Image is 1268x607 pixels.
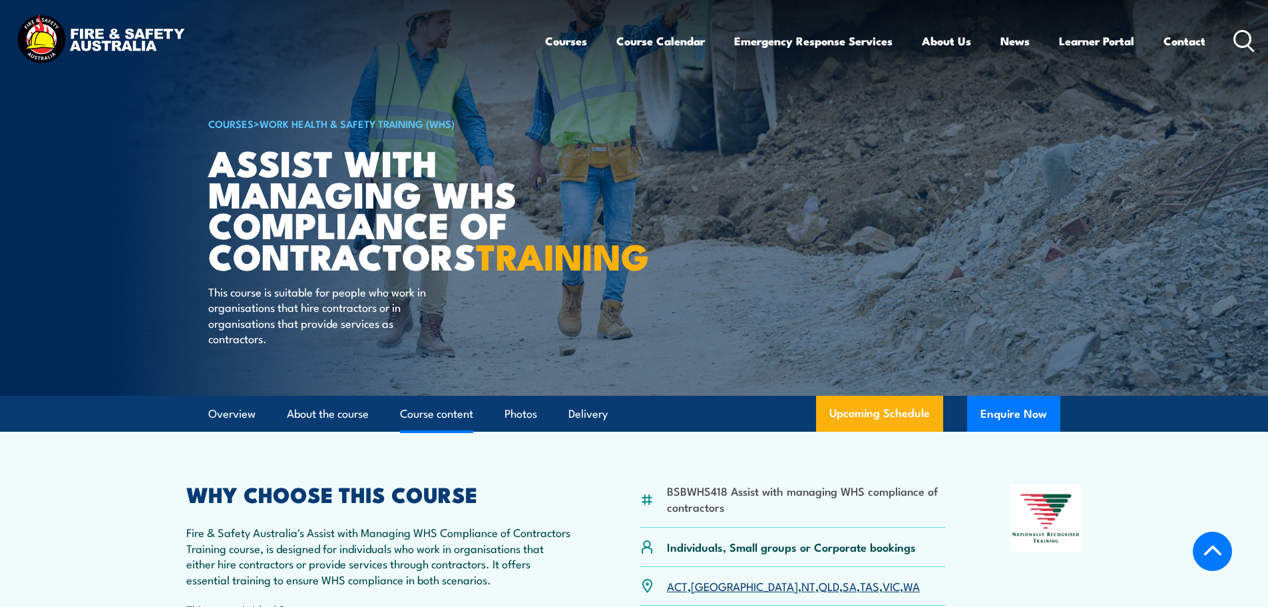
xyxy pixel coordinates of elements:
[208,116,254,131] a: COURSES
[1010,484,1082,552] img: Nationally Recognised Training logo.
[476,227,649,283] strong: TRAINING
[967,396,1060,432] button: Enquire Now
[883,578,900,594] a: VIC
[667,578,920,594] p: , , , , , , ,
[545,23,587,59] a: Courses
[260,116,455,131] a: Work Health & Safety Training (WHS)
[208,115,537,131] h6: >
[667,483,946,514] li: BSBWHS418 Assist with managing WHS compliance of contractors
[208,284,451,346] p: This course is suitable for people who work in organisations that hire contractors or in organisa...
[208,147,537,271] h1: Assist with Managing WHS Compliance of Contractors
[903,578,920,594] a: WA
[208,396,256,432] a: Overview
[616,23,705,59] a: Course Calendar
[568,396,608,432] a: Delivery
[287,396,369,432] a: About the course
[400,396,473,432] a: Course content
[1000,23,1030,59] a: News
[922,23,971,59] a: About Us
[1059,23,1134,59] a: Learner Portal
[691,578,798,594] a: [GEOGRAPHIC_DATA]
[734,23,893,59] a: Emergency Response Services
[667,539,916,554] p: Individuals, Small groups or Corporate bookings
[819,578,839,594] a: QLD
[1163,23,1205,59] a: Contact
[186,524,575,587] p: Fire & Safety Australia's Assist with Managing WHS Compliance of Contractors Training course, is ...
[801,578,815,594] a: NT
[186,484,575,503] h2: WHY CHOOSE THIS COURSE
[505,396,537,432] a: Photos
[843,578,857,594] a: SA
[816,396,943,432] a: Upcoming Schedule
[860,578,879,594] a: TAS
[667,578,688,594] a: ACT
